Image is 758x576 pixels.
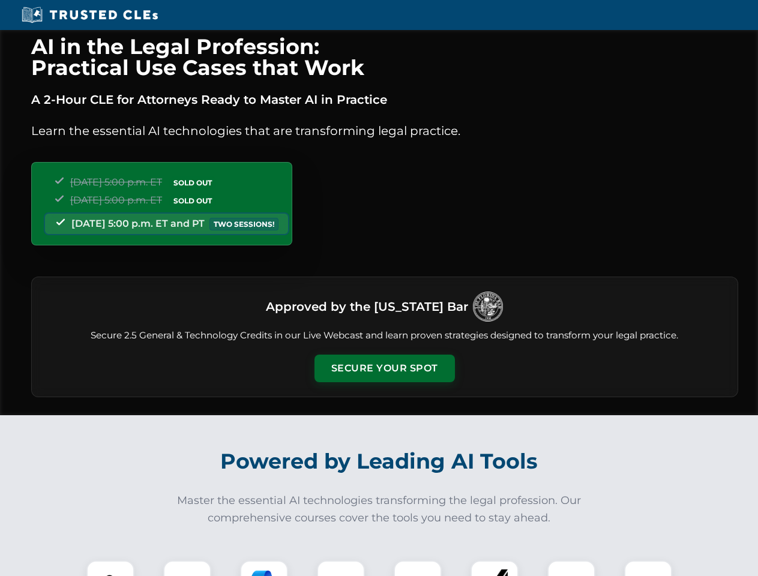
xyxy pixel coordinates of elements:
img: Trusted CLEs [18,6,161,24]
h3: Approved by the [US_STATE] Bar [266,296,468,317]
h2: Powered by Leading AI Tools [47,440,712,482]
span: [DATE] 5:00 p.m. ET [70,176,162,188]
span: SOLD OUT [169,176,216,189]
p: Learn the essential AI technologies that are transforming legal practice. [31,121,738,140]
p: Master the essential AI technologies transforming the legal profession. Our comprehensive courses... [169,492,589,527]
p: Secure 2.5 General & Technology Credits in our Live Webcast and learn proven strategies designed ... [46,329,723,343]
span: [DATE] 5:00 p.m. ET [70,194,162,206]
span: SOLD OUT [169,194,216,207]
h1: AI in the Legal Profession: Practical Use Cases that Work [31,36,738,78]
p: A 2-Hour CLE for Attorneys Ready to Master AI in Practice [31,90,738,109]
button: Secure Your Spot [314,355,455,382]
img: Logo [473,292,503,322]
